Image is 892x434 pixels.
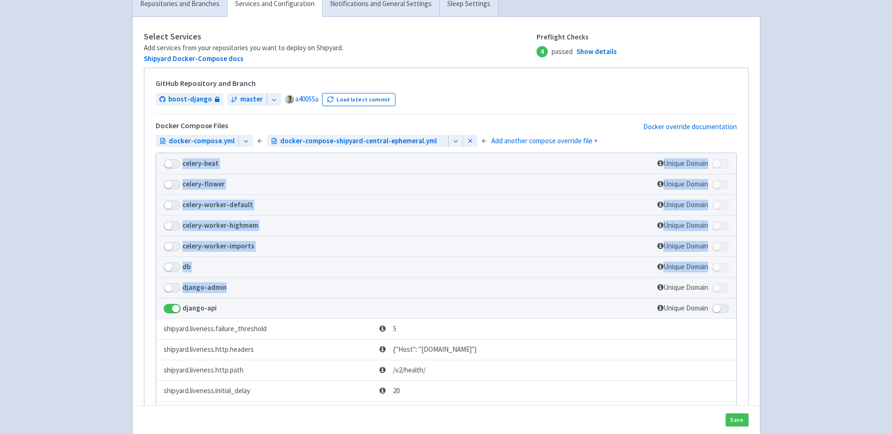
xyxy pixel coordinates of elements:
[156,401,377,422] td: shipyard.liveness.period
[182,179,225,188] strong: celery-flower
[182,159,219,168] strong: celery-beat
[491,136,598,147] a: Add another compose override file +
[537,46,617,57] span: passed
[156,79,737,88] h5: GitHub Repository and Branch
[537,46,548,57] span: 4
[643,122,737,135] a: Docker override documentation
[657,221,708,230] span: Unique Domain
[657,179,708,188] span: Unique Domain
[156,380,377,401] td: shipyard.liveness.initial_delay
[295,94,318,103] a: a40055a
[537,32,617,43] span: Preflight Checks
[267,135,441,147] a: docker-compose-shipyard-central-ephemeral.yml
[379,344,477,355] span: {"Host": "[DOMAIN_NAME]"}
[156,122,228,130] h5: Docker Compose File s
[182,262,190,271] strong: db
[182,200,253,209] strong: celery-worker-default
[182,283,227,292] strong: django-admin
[182,221,258,230] strong: celery-worker-highmem
[144,54,244,63] a: Shipyard Docker-Compose docs
[379,324,396,334] span: 5
[156,93,223,106] a: boost-django
[726,413,749,426] button: Save
[240,94,263,105] span: master
[156,318,377,339] td: shipyard.liveness.failure_threshold
[144,32,537,41] h4: Select Services
[657,262,708,271] span: Unique Domain
[182,303,217,312] strong: django-api
[657,159,708,168] span: Unique Domain
[657,303,708,312] span: Unique Domain
[657,200,708,209] span: Unique Domain
[156,135,238,147] a: docker-compose.yml
[182,241,254,250] strong: celery-worker-imports
[144,43,537,54] div: Add services from your repositories you want to deploy on Shipyard.
[156,360,377,380] td: shipyard.liveness.http.path
[280,136,437,147] span: docker-compose-shipyard-central-ephemeral.yml
[227,93,267,106] a: master
[576,46,617,57] a: Show details
[379,365,426,376] span: /v2/health/
[156,339,377,360] td: shipyard.liveness.http.headers
[322,93,396,106] button: Load latest commit
[657,283,708,292] span: Unique Domain
[169,136,235,147] span: docker-compose.yml
[379,386,400,396] span: 20
[657,241,708,250] span: Unique Domain
[168,94,212,105] span: boost-django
